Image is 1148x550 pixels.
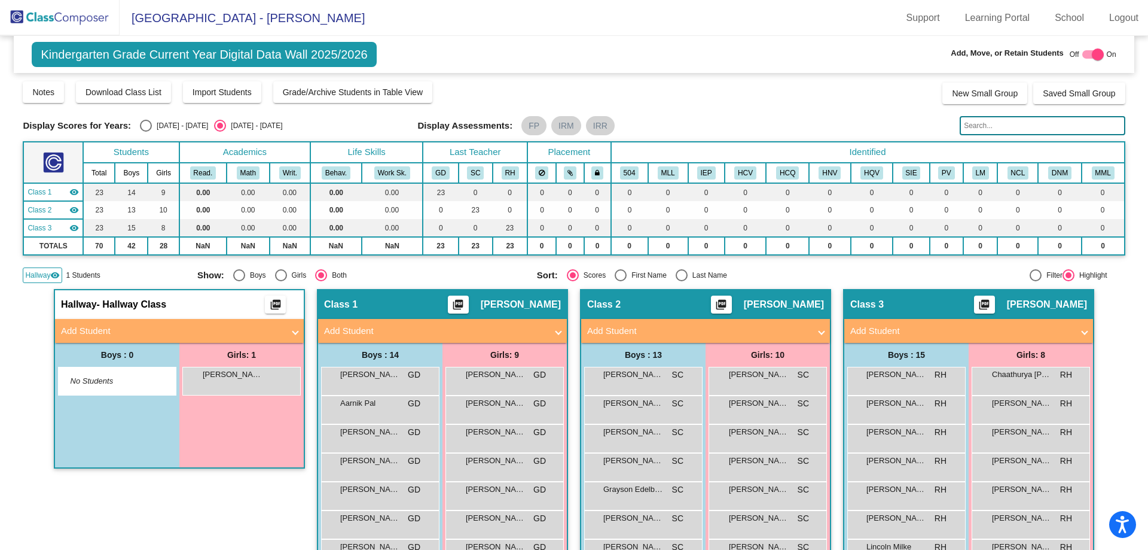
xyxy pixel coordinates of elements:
td: 0 [584,183,611,201]
td: 0 [930,183,963,201]
button: New Small Group [942,83,1027,104]
div: Highlight [1074,270,1107,281]
span: RH [1060,369,1072,381]
button: SIE [902,166,921,180]
span: No Students [71,375,145,387]
td: 0 [893,237,929,255]
span: GD [533,369,546,381]
span: Display Assessments: [418,120,513,131]
button: Math [237,166,259,180]
td: 0.00 [270,183,310,201]
button: Import Students [183,81,261,103]
th: Identified [611,142,1125,163]
button: HQV [860,166,883,180]
td: Rita Humphries - No Class Name [23,219,83,237]
span: Class 1 [324,299,358,311]
span: [PERSON_NAME] [866,397,926,409]
button: DNM [1048,166,1071,180]
td: 0 [893,201,929,219]
td: Samantha Connors - No Class Name [23,201,83,219]
td: 0 [459,183,493,201]
div: Last Name [688,270,727,281]
td: 0.00 [179,183,227,201]
td: TOTALS [23,237,83,255]
span: [PERSON_NAME] [729,455,789,467]
div: Girls: 1 [179,343,304,367]
span: Notes [32,87,54,97]
td: 0 [851,201,893,219]
span: Grayson Edelbrock [603,484,663,496]
span: RH [935,397,947,410]
td: NaN [227,237,270,255]
span: - Hallway Class [97,299,167,311]
td: 0 [1082,183,1125,201]
mat-expansion-panel-header: Add Student [844,319,1093,343]
th: Boys [115,163,148,183]
td: 0 [851,219,893,237]
td: 0 [493,201,527,219]
div: Girls: 8 [969,343,1093,367]
span: [PERSON_NAME] [340,426,400,438]
span: GD [408,426,420,439]
span: Hallway [61,299,97,311]
span: SC [672,397,683,410]
td: 0.00 [179,219,227,237]
th: Last Teacher [423,142,527,163]
th: Academics [179,142,310,163]
td: 0 [851,183,893,201]
td: 0 [766,237,809,255]
td: 0 [997,201,1038,219]
div: Boys : 15 [844,343,969,367]
th: Keep with students [556,163,584,183]
mat-icon: picture_as_pdf [977,299,991,315]
td: 0.00 [362,201,423,219]
span: SC [798,369,809,381]
td: 0 [1082,219,1125,237]
button: HCQ [776,166,799,180]
span: Aarnik Pal [340,397,400,409]
span: Kindergarten Grade Current Year Digital Data Wall 2025/2026 [32,42,376,67]
th: Multilingual Learner [648,163,688,183]
span: [PERSON_NAME] [992,426,1052,438]
span: RH [1060,455,1072,467]
span: SC [798,455,809,467]
button: NCL [1007,166,1029,180]
span: [PERSON_NAME] [603,426,663,438]
span: [PERSON_NAME] [603,397,663,409]
th: Girls [148,163,179,183]
input: Search... [960,116,1125,135]
button: Saved Small Group [1033,83,1125,104]
td: 0 [584,219,611,237]
span: SC [672,484,683,496]
td: 0 [556,237,584,255]
span: [PERSON_NAME] [992,455,1052,467]
span: Add, Move, or Retain Students [951,47,1064,59]
td: 0 [963,183,997,201]
th: Placement [527,142,610,163]
mat-icon: visibility [69,187,79,197]
mat-chip: FP [521,116,546,135]
td: 23 [423,237,458,255]
button: Download Class List [76,81,171,103]
td: 0 [527,219,556,237]
td: 23 [493,237,527,255]
span: [PERSON_NAME] [466,369,526,381]
span: SC [672,455,683,467]
button: Print Students Details [974,296,995,314]
td: 0 [997,237,1038,255]
td: 0 [648,219,688,237]
td: 0 [851,237,893,255]
a: Support [897,8,949,28]
span: Import Students [193,87,252,97]
td: 0 [1082,237,1125,255]
td: 0 [648,201,688,219]
button: HNV [819,166,841,180]
th: Total [83,163,115,183]
span: [PERSON_NAME] [466,426,526,438]
span: New Small Group [952,89,1018,98]
mat-panel-title: Add Student [587,324,810,338]
mat-icon: picture_as_pdf [451,299,465,315]
button: Grade/Archive Students in Table View [273,81,433,103]
span: GD [533,426,546,439]
div: First Name [627,270,667,281]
